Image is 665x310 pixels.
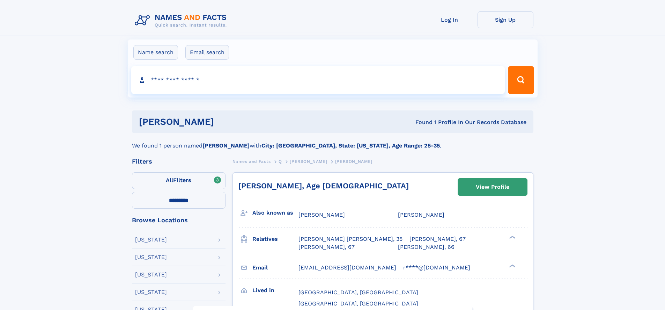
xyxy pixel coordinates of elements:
[132,11,232,30] img: Logo Names and Facts
[132,133,533,150] div: We found 1 person named with .
[135,289,167,295] div: [US_STATE]
[298,289,418,296] span: [GEOGRAPHIC_DATA], [GEOGRAPHIC_DATA]
[131,66,505,94] input: search input
[298,300,418,307] span: [GEOGRAPHIC_DATA], [GEOGRAPHIC_DATA]
[132,158,226,165] div: Filters
[252,233,298,245] h3: Relatives
[508,235,516,240] div: ❯
[261,142,440,149] b: City: [GEOGRAPHIC_DATA], State: [US_STATE], Age Range: 25-35
[185,45,229,60] label: Email search
[298,211,345,218] span: [PERSON_NAME]
[202,142,250,149] b: [PERSON_NAME]
[238,181,409,190] a: [PERSON_NAME], Age [DEMOGRAPHIC_DATA]
[139,117,315,126] h1: [PERSON_NAME]
[135,254,167,260] div: [US_STATE]
[252,207,298,219] h3: Also known as
[298,235,402,243] a: [PERSON_NAME] [PERSON_NAME], 35
[132,217,226,223] div: Browse Locations
[422,11,478,28] a: Log In
[476,179,509,195] div: View Profile
[315,118,526,126] div: Found 1 Profile In Our Records Database
[398,243,455,251] a: [PERSON_NAME], 66
[409,235,466,243] a: [PERSON_NAME], 67
[232,157,271,166] a: Names and Facts
[133,45,178,60] label: Name search
[166,177,173,183] span: All
[290,159,327,164] span: [PERSON_NAME]
[298,264,396,271] span: [EMAIL_ADDRESS][DOMAIN_NAME]
[135,237,167,243] div: [US_STATE]
[135,272,167,277] div: [US_STATE]
[298,243,355,251] a: [PERSON_NAME], 67
[279,157,282,166] a: Q
[458,179,527,195] a: View Profile
[398,211,444,218] span: [PERSON_NAME]
[508,264,516,268] div: ❯
[508,66,534,94] button: Search Button
[335,159,372,164] span: [PERSON_NAME]
[478,11,533,28] a: Sign Up
[290,157,327,166] a: [PERSON_NAME]
[132,172,226,189] label: Filters
[279,159,282,164] span: Q
[252,284,298,296] h3: Lived in
[252,262,298,274] h3: Email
